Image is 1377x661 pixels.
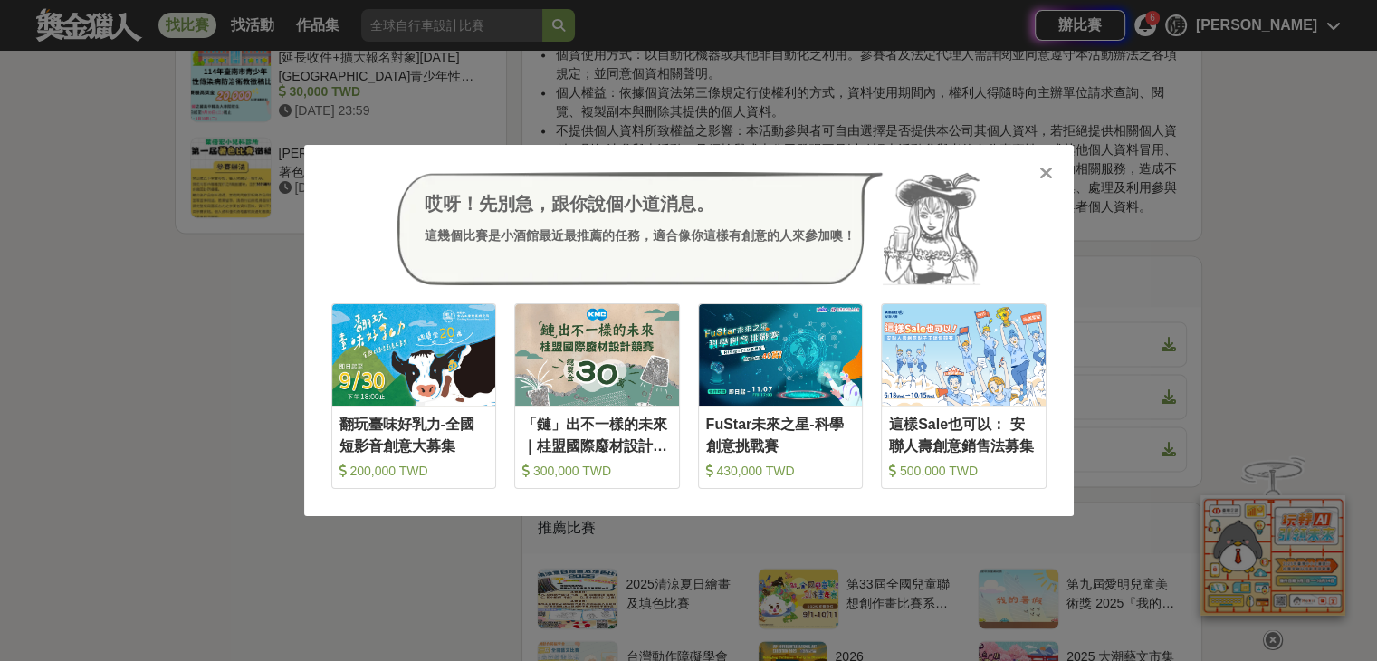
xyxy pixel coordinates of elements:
[339,462,489,480] div: 200,000 TWD
[699,304,863,405] img: Cover Image
[706,414,856,455] div: FuStar未來之星-科學創意挑戰賽
[522,414,672,455] div: 「鏈」出不一樣的未來｜桂盟國際廢材設計競賽
[882,304,1046,405] img: Cover Image
[514,303,680,489] a: Cover Image「鏈」出不一樣的未來｜桂盟國際廢材設計競賽 300,000 TWD
[698,303,864,489] a: Cover ImageFuStar未來之星-科學創意挑戰賽 430,000 TWD
[425,190,856,217] div: 哎呀！先別急，跟你說個小道消息。
[339,414,489,455] div: 翻玩臺味好乳力-全國短影音創意大募集
[515,304,679,405] img: Cover Image
[332,304,496,405] img: Cover Image
[425,226,856,245] div: 這幾個比賽是小酒館最近最推薦的任務，適合像你這樣有創意的人來參加噢！
[889,414,1038,455] div: 這樣Sale也可以： 安聯人壽創意銷售法募集
[881,303,1047,489] a: Cover Image這樣Sale也可以： 安聯人壽創意銷售法募集 500,000 TWD
[331,303,497,489] a: Cover Image翻玩臺味好乳力-全國短影音創意大募集 200,000 TWD
[706,462,856,480] div: 430,000 TWD
[889,462,1038,480] div: 500,000 TWD
[883,172,980,286] img: Avatar
[522,462,672,480] div: 300,000 TWD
